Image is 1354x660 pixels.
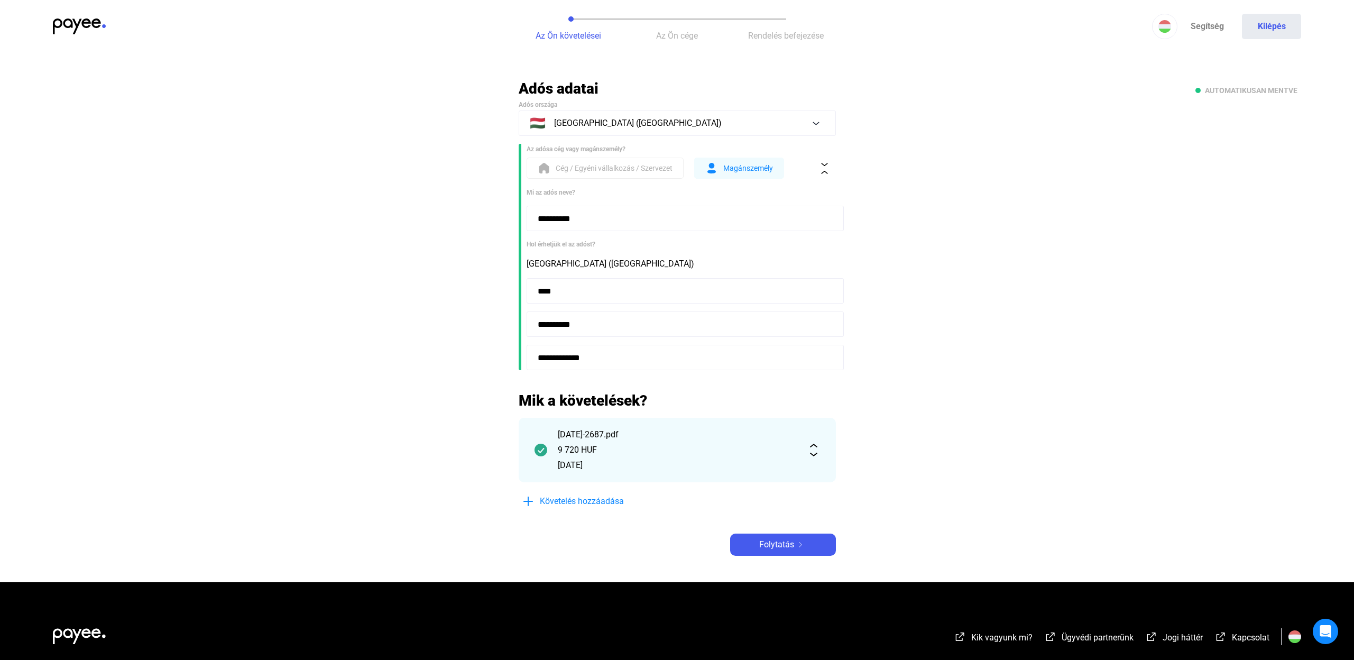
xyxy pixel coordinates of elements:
[1214,631,1227,642] img: external-link-white
[807,444,820,456] img: expand
[759,538,794,551] span: Folytatás
[535,444,547,456] img: checkmark-darker-green-circle
[656,31,698,41] span: Az Ön cége
[527,158,684,179] button: form-orgCég / Egyéni vállalkozás / Szervezet
[1145,634,1203,644] a: external-link-whiteJogi háttér
[530,117,546,130] span: 🇭🇺
[527,187,836,198] div: Mi az adós neve?
[1177,14,1237,39] a: Segítség
[519,391,836,410] h2: Mik a követelések?
[519,111,836,136] button: 🇭🇺[GEOGRAPHIC_DATA] ([GEOGRAPHIC_DATA])
[53,622,106,644] img: white-payee-white-dot.svg
[536,31,601,41] span: Az Ön követelései
[558,444,797,456] div: 9 720 HUF
[1062,632,1134,643] span: Ügyvédi partnerünk
[1044,631,1057,642] img: external-link-white
[1288,630,1301,643] img: HU.svg
[527,258,836,270] div: [GEOGRAPHIC_DATA] ([GEOGRAPHIC_DATA])
[538,162,550,175] img: form-org
[556,162,673,175] span: Cég / Egyéni vállalkozás / Szervezet
[794,542,807,547] img: arrow-right-white
[1242,14,1301,39] button: Kilépés
[954,631,966,642] img: external-link-white
[519,79,836,98] h2: Adós adatai
[814,157,836,179] button: collapse
[554,117,722,130] span: [GEOGRAPHIC_DATA] ([GEOGRAPHIC_DATA])
[1152,14,1177,39] button: HU
[723,162,773,175] span: Magánszemély
[540,495,624,508] span: Követelés hozzáadása
[1158,20,1171,33] img: HU
[519,101,557,108] span: Adós országa
[558,459,797,472] div: [DATE]
[954,634,1033,644] a: external-link-whiteKik vagyunk mi?
[1313,619,1338,644] div: Open Intercom Messenger
[527,239,836,250] div: Hol érhetjük el az adóst?
[705,162,718,175] img: form-ind
[558,428,797,441] div: [DATE]-2687.pdf
[1145,631,1158,642] img: external-link-white
[748,31,824,41] span: Rendelés befejezése
[694,158,784,179] button: form-indMagánszemély
[527,144,836,154] div: Az adósa cég vagy magánszemély?
[1232,632,1269,643] span: Kapcsolat
[53,19,106,34] img: payee-logo
[519,490,677,512] button: plus-blueKövetelés hozzáadása
[1044,634,1134,644] a: external-link-whiteÜgyvédi partnerünk
[1214,634,1269,644] a: external-link-whiteKapcsolat
[819,163,830,174] img: collapse
[522,495,535,508] img: plus-blue
[971,632,1033,643] span: Kik vagyunk mi?
[730,534,836,556] button: Folytatásarrow-right-white
[1163,632,1203,643] span: Jogi háttér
